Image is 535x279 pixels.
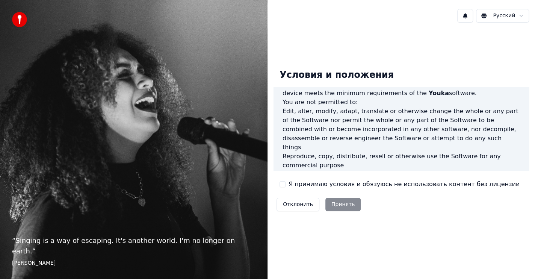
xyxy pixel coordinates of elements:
[283,107,520,152] li: Edit, alter, modify, adapt, translate or otherwise change the whole or any part of the Software n...
[283,152,520,170] li: Reproduce, copy, distribute, resell or otherwise use the Software for any commercial purpose
[12,235,255,256] p: “ Singing is a way of escaping. It's another world. I'm no longer on earth. ”
[283,98,520,107] p: You are not permitted to:
[277,198,319,211] button: Отклонить
[429,89,449,97] span: Youka
[12,12,27,27] img: youka
[289,180,520,189] label: Я принимаю условия и обязуюсь не использовать контент без лицензии
[274,63,400,87] div: Условия и положения
[283,170,520,188] li: Allow any third party to use the Software on behalf of or for the benefit of any third party
[12,259,255,267] footer: [PERSON_NAME]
